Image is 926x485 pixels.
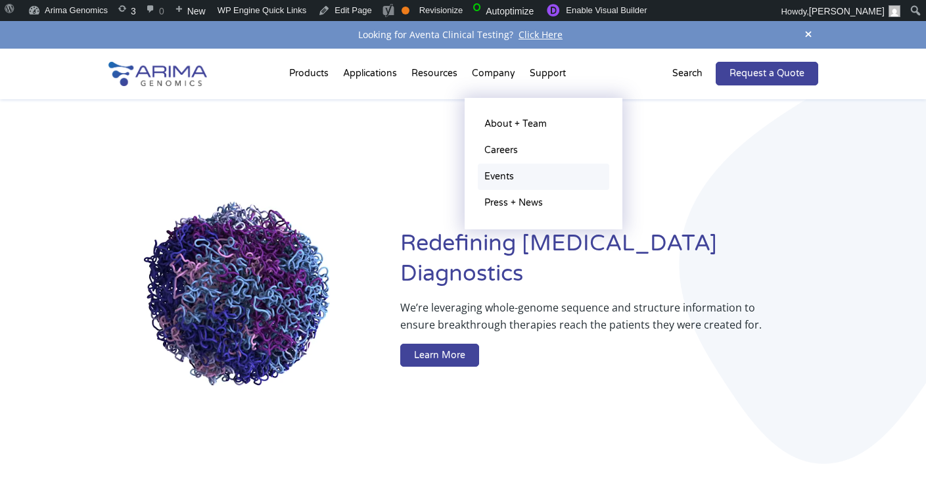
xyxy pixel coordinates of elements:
img: Arima-Genomics-logo [108,62,207,86]
a: Request a Quote [716,62,818,85]
a: Events [478,164,609,190]
a: Click Here [513,28,568,41]
a: About + Team [478,111,609,137]
div: Looking for Aventa Clinical Testing? [108,26,818,43]
a: Careers [478,137,609,164]
h1: Redefining [MEDICAL_DATA] Diagnostics [400,229,818,299]
p: We’re leveraging whole-genome sequence and structure information to ensure breakthrough therapies... [400,299,765,344]
span: [PERSON_NAME] [809,6,885,16]
a: Learn More [400,344,479,367]
a: Press + News [478,190,609,216]
p: Search [672,65,703,82]
div: OK [402,7,409,14]
iframe: Chat Widget [860,422,926,485]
